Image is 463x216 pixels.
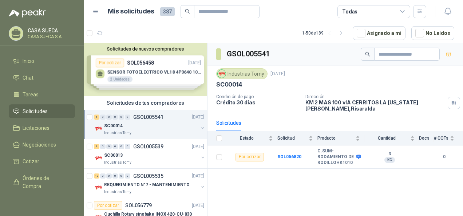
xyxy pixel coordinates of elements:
[216,81,242,88] p: SC00014
[94,113,206,136] a: 1 0 0 0 0 0 GSOL005541[DATE] Company LogoSC00014Industrias Tomy
[434,131,463,145] th: # COTs
[94,173,99,179] div: 13
[9,171,75,193] a: Órdenes de Compra
[185,9,190,14] span: search
[9,9,46,17] img: Logo peakr
[342,8,357,16] div: Todas
[218,70,226,78] img: Company Logo
[28,35,73,39] p: CASA SUECA S.A.
[384,157,395,163] div: KG
[106,173,112,179] div: 0
[192,143,204,150] p: [DATE]
[305,99,445,112] p: KM 2 MAS 100 vIA CERRITOS LA [US_STATE] [PERSON_NAME] , Risaralda
[112,173,118,179] div: 0
[125,144,130,149] div: 0
[100,173,106,179] div: 0
[125,173,130,179] div: 0
[419,131,434,145] th: Docs
[84,43,207,96] div: Solicitudes de nuevos compradoresPor cotizarSOL056458[DATE] SENSOR FOTOELECTRICO VL18 4P3640 10 3...
[104,152,123,159] p: SC00013
[119,144,124,149] div: 0
[216,68,268,79] div: Industrias Tomy
[23,91,39,99] span: Tareas
[119,173,124,179] div: 0
[9,121,75,135] a: Licitaciones
[160,7,175,16] span: 387
[23,107,48,115] span: Solicitudes
[302,27,347,39] div: 1 - 50 de 189
[434,136,448,141] span: # COTs
[227,48,271,60] h3: GSOL005541
[23,74,33,82] span: Chat
[364,151,415,157] b: 3
[9,54,75,68] a: Inicio
[104,123,123,129] p: SC00014
[28,28,73,33] p: CASA SUECA
[106,115,112,120] div: 0
[108,6,154,17] h1: Mis solicitudes
[100,115,106,120] div: 0
[9,155,75,168] a: Cotizar
[192,114,204,121] p: [DATE]
[9,138,75,152] a: Negociaciones
[94,142,206,165] a: 1 0 0 0 0 0 GSOL005539[DATE] Company LogoSC00013Industrias Tomy
[277,136,307,141] span: Solicitud
[87,46,204,52] button: Solicitudes de nuevos compradores
[94,183,103,192] img: Company Logo
[9,71,75,85] a: Chat
[119,115,124,120] div: 0
[106,144,112,149] div: 0
[94,154,103,163] img: Company Logo
[104,160,131,165] p: Industrias Tomy
[277,131,317,145] th: Solicitud
[104,189,131,195] p: Industrias Tomy
[317,136,354,141] span: Producto
[317,148,355,165] b: C.SUM-RODAMIENTO DE RODILLOHK1010
[133,115,163,120] p: GSOL005541
[226,131,277,145] th: Estado
[23,141,56,149] span: Negociaciones
[277,154,301,159] a: SOL056820
[23,174,68,190] span: Órdenes de Compra
[236,153,264,161] div: Por cotizar
[23,124,50,132] span: Licitaciones
[216,99,300,105] p: Crédito 30 días
[353,26,405,40] button: Asignado a mi
[125,115,130,120] div: 0
[216,94,300,99] p: Condición de pago
[133,144,163,149] p: GSOL005539
[112,115,118,120] div: 0
[94,115,99,120] div: 1
[270,71,285,77] p: [DATE]
[216,119,241,127] div: Solicitudes
[23,157,39,165] span: Cotizar
[84,96,207,110] div: Solicitudes de tus compradores
[133,173,163,179] p: GSOL005535
[94,124,103,133] img: Company Logo
[364,136,409,141] span: Cantidad
[317,131,364,145] th: Producto
[23,57,34,65] span: Inicio
[411,26,454,40] button: No Leídos
[94,144,99,149] div: 1
[192,202,204,209] p: [DATE]
[364,131,419,145] th: Cantidad
[94,172,206,195] a: 13 0 0 0 0 0 GSOL005535[DATE] Company LogoREQUERIMIENTO N°7 - MANTENIMIENTOIndustrias Tomy
[192,173,204,180] p: [DATE]
[125,203,152,208] p: SOL056779
[100,144,106,149] div: 0
[434,153,454,160] b: 0
[305,94,445,99] p: Dirección
[112,144,118,149] div: 0
[94,201,122,210] div: Por cotizar
[104,130,131,136] p: Industrias Tomy
[365,52,370,57] span: search
[104,181,190,188] p: REQUERIMIENTO N°7 - MANTENIMIENTO
[226,136,267,141] span: Estado
[9,88,75,101] a: Tareas
[9,196,75,210] a: Remisiones
[9,104,75,118] a: Solicitudes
